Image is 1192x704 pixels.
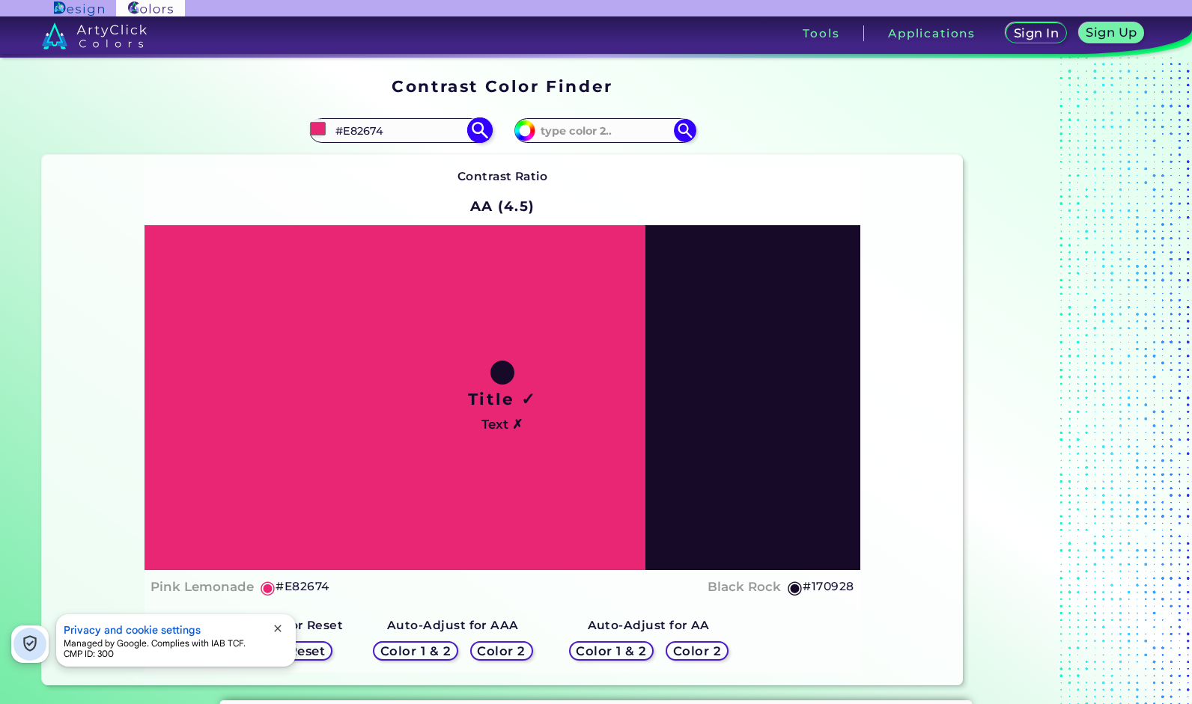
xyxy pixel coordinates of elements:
h5: Color 2 [675,646,719,657]
h5: ◉ [260,578,276,596]
h5: Reset [290,646,323,657]
strong: Color Reset [270,618,343,632]
h4: Black Rock [708,576,781,598]
h4: Text ✗ [481,414,523,435]
a: Sign In [1009,24,1064,43]
h1: Title ✓ [468,388,537,410]
img: ArtyClick Design logo [54,1,104,16]
h2: AA (4.5) [463,189,542,222]
strong: Contrast Ratio [457,169,548,183]
h4: Pink Lemonade [150,576,254,598]
input: type color 2.. [535,120,675,141]
img: icon search [466,117,493,144]
h5: Color 1 & 2 [384,646,448,657]
h5: Color 2 [480,646,523,657]
h5: #E82674 [276,577,329,596]
h5: #170928 [803,577,854,596]
h1: Contrast Color Finder [392,75,612,97]
strong: Auto-Adjust for AA [588,618,710,632]
img: logo_artyclick_colors_white.svg [42,22,148,49]
h5: ◉ [787,578,803,596]
img: icon search [674,119,696,141]
input: type color 1.. [330,120,469,141]
h3: Tools [803,28,839,39]
h3: Applications [888,28,976,39]
a: Sign Up [1082,24,1141,43]
h5: Color 1 & 2 [580,646,643,657]
iframe: Advertisement [969,72,1156,691]
h5: Sign Up [1089,27,1135,38]
strong: Auto-Adjust for AAA [387,618,519,632]
h5: Sign In [1016,28,1056,39]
